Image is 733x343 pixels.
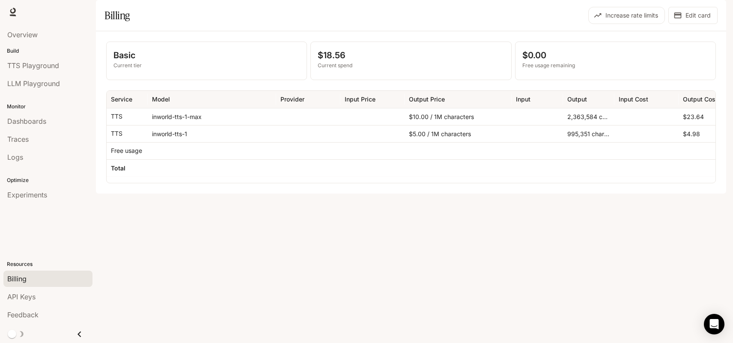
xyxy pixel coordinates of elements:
[588,7,665,24] button: Increase rate limits
[148,108,276,125] div: inworld-tts-1-max
[111,129,122,138] p: TTS
[113,49,300,62] p: Basic
[318,62,504,69] p: Current spend
[516,95,530,103] div: Input
[563,125,614,142] div: 995,351 characters
[563,108,614,125] div: 2,363,584 characters
[148,125,276,142] div: inworld-tts-1
[111,95,132,103] div: Service
[619,95,648,103] div: Input Cost
[567,95,587,103] div: Output
[668,7,718,24] button: Edit card
[683,95,718,103] div: Output Cost
[111,164,125,173] h6: Total
[113,62,300,69] p: Current tier
[111,112,122,121] p: TTS
[152,95,170,103] div: Model
[280,95,304,103] div: Provider
[522,62,709,69] p: Free usage remaining
[405,125,512,142] div: $5.00 / 1M characters
[522,49,709,62] p: $0.00
[405,108,512,125] div: $10.00 / 1M characters
[104,7,130,24] h1: Billing
[345,95,375,103] div: Input Price
[318,49,504,62] p: $18.56
[704,314,724,334] div: Open Intercom Messenger
[111,146,142,155] p: Free usage
[409,95,445,103] div: Output Price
